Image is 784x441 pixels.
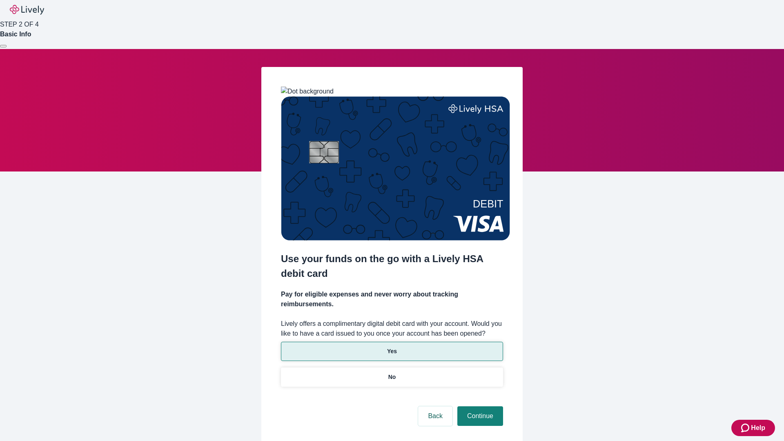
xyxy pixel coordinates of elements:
[457,406,503,426] button: Continue
[731,420,775,436] button: Zendesk support iconHelp
[281,367,503,387] button: No
[281,290,503,309] h4: Pay for eligible expenses and never worry about tracking reimbursements.
[281,252,503,281] h2: Use your funds on the go with a Lively HSA debit card
[388,373,396,381] p: No
[281,96,510,241] img: Debit card
[281,319,503,339] label: Lively offers a complimentary digital debit card with your account. Would you like to have a card...
[387,347,397,356] p: Yes
[741,423,751,433] svg: Zendesk support icon
[281,342,503,361] button: Yes
[751,423,765,433] span: Help
[10,5,44,15] img: Lively
[418,406,452,426] button: Back
[281,87,334,96] img: Dot background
